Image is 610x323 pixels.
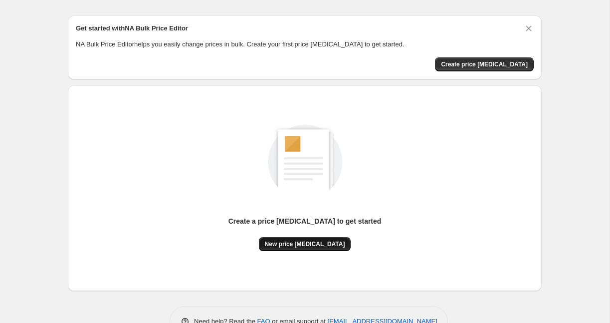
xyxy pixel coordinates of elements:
span: Create price [MEDICAL_DATA] [441,60,528,68]
p: NA Bulk Price Editor helps you easily change prices in bulk. Create your first price [MEDICAL_DAT... [76,39,534,49]
span: New price [MEDICAL_DATA] [265,240,345,248]
button: Create price change job [435,57,534,71]
button: New price [MEDICAL_DATA] [259,237,351,251]
p: Create a price [MEDICAL_DATA] to get started [228,216,382,226]
h2: Get started with NA Bulk Price Editor [76,23,188,33]
button: Dismiss card [524,23,534,33]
